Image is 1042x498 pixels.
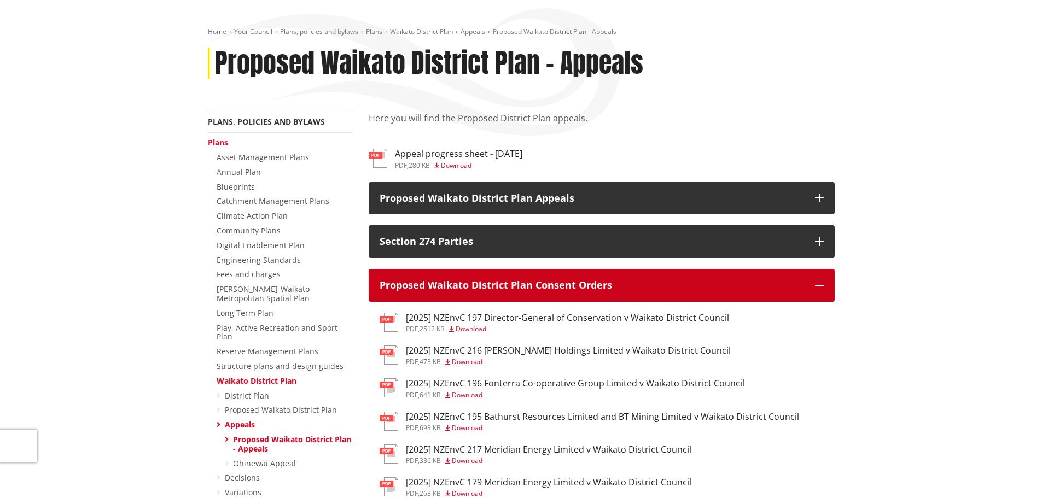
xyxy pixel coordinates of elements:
[406,425,799,431] div: ,
[452,357,482,366] span: Download
[217,269,281,279] a: Fees and charges
[234,27,272,36] a: Your Council
[452,489,482,498] span: Download
[369,112,835,138] p: Here you will find the Proposed District Plan appeals.
[420,357,441,366] span: 473 KB
[420,489,441,498] span: 263 KB
[215,48,643,79] h1: Proposed Waikato District Plan - Appeals
[369,149,522,168] a: Appeal progress sheet - [DATE] pdf,280 KB Download
[406,392,744,399] div: ,
[406,326,729,332] div: ,
[380,412,799,431] a: [2025] NZEnvC 195 Bathurst Resources Limited and BT Mining Limited v Waikato District Council pdf...
[217,225,281,236] a: Community Plans
[406,378,744,389] h3: [2025] NZEnvC 196 Fonterra Co-operative Group Limited v Waikato District Council
[217,255,301,265] a: Engineering Standards
[380,313,398,332] img: document-pdf.svg
[406,313,729,323] h3: [2025] NZEnvC 197 Director-General of Conservation v Waikato District Council
[217,240,305,250] a: Digital Enablement Plan
[369,269,835,302] button: Proposed Waikato District Plan Consent Orders
[406,477,691,488] h3: [2025] NZEnvC 179 Meridian Energy Limited v Waikato District Council
[217,361,344,371] a: Structure plans and design guides
[217,210,288,221] a: Climate Action Plan
[225,472,260,483] a: Decisions
[406,489,418,498] span: pdf
[409,161,430,170] span: 280 KB
[406,324,418,333] span: pdf
[208,116,325,127] a: Plans, policies and bylaws
[452,423,482,432] span: Download
[208,27,226,36] a: Home
[992,452,1031,491] iframe: Messenger Launcher
[280,27,358,36] a: Plans, policies and bylaws
[395,149,522,159] h3: Appeal progress sheet - [DATE]
[406,357,418,366] span: pdf
[366,27,382,36] a: Plans
[225,419,255,430] a: Appeals
[217,308,273,318] a: Long Term Plan
[217,181,255,192] a: Blueprints
[369,149,387,168] img: document-pdf.svg
[380,444,691,464] a: [2025] NZEnvC 217 Meridian Energy Limited v Waikato District Council pdf,336 KB Download
[225,487,261,497] a: Variations
[380,378,744,398] a: [2025] NZEnvC 196 Fonterra Co-operative Group Limited v Waikato District Council pdf,641 KB Download
[225,390,269,401] a: District Plan
[380,477,691,497] a: [2025] NZEnvC 179 Meridian Energy Limited v Waikato District Council pdf,263 KB Download
[420,324,445,333] span: 2512 KB
[452,456,482,465] span: Download
[369,225,835,258] button: Section 274 Parties
[380,345,731,365] a: [2025] NZEnvC 216 [PERSON_NAME] Holdings Limited v Waikato District Council pdf,473 KB Download
[461,27,485,36] a: Appeals
[456,324,486,333] span: Download
[420,423,441,432] span: 693 KB
[217,196,329,206] a: Catchment Management Plans
[217,284,310,303] a: [PERSON_NAME]-Waikato Metropolitan Spatial Plan
[395,161,407,170] span: pdf
[217,376,296,386] a: Waikato District Plan
[452,390,482,400] span: Download
[380,444,398,464] img: document-pdf.svg
[406,390,418,400] span: pdf
[380,345,398,365] img: document-pdf.svg
[217,323,337,342] a: Play, Active Recreation and Sport Plan
[217,167,261,177] a: Annual Plan
[406,456,418,465] span: pdf
[217,346,318,356] a: Reserve Management Plans
[380,193,804,204] p: Proposed Waikato District Plan Appeals
[406,490,691,497] div: ,
[380,280,804,291] p: Proposed Waikato District Plan Consent Orders
[208,137,228,148] a: Plans
[406,345,731,356] h3: [2025] NZEnvC 216 [PERSON_NAME] Holdings Limited v Waikato District Council
[233,434,351,454] a: Proposed Waikato District Plan - Appeals
[217,152,309,162] a: Asset Management Plans
[441,161,471,170] span: Download
[420,390,441,400] span: 641 KB
[380,378,398,397] img: document-pdf.svg
[380,236,804,247] p: Section 274 Parties
[233,458,296,468] a: Ohinewai Appeal
[406,359,731,365] div: ,
[395,162,522,169] div: ,
[406,412,799,422] h3: [2025] NZEnvC 195 Bathurst Resources Limited and BT Mining Limited v Waikato District Council
[493,27,616,36] span: Proposed Waikato District Plan - Appeals
[208,27,835,37] nav: breadcrumb
[420,456,441,465] span: 336 KB
[380,313,729,332] a: [2025] NZEnvC 197 Director-General of Conservation v Waikato District Council pdf,2512 KB Download
[380,412,398,431] img: document-pdf.svg
[406,458,691,464] div: ,
[369,182,835,215] button: Proposed Waikato District Plan Appeals
[380,477,398,496] img: document-pdf.svg
[406,423,418,432] span: pdf
[406,444,691,455] h3: [2025] NZEnvC 217 Meridian Energy Limited v Waikato District Council
[390,27,453,36] a: Waikato District Plan
[225,405,337,415] a: Proposed Waikato District Plan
